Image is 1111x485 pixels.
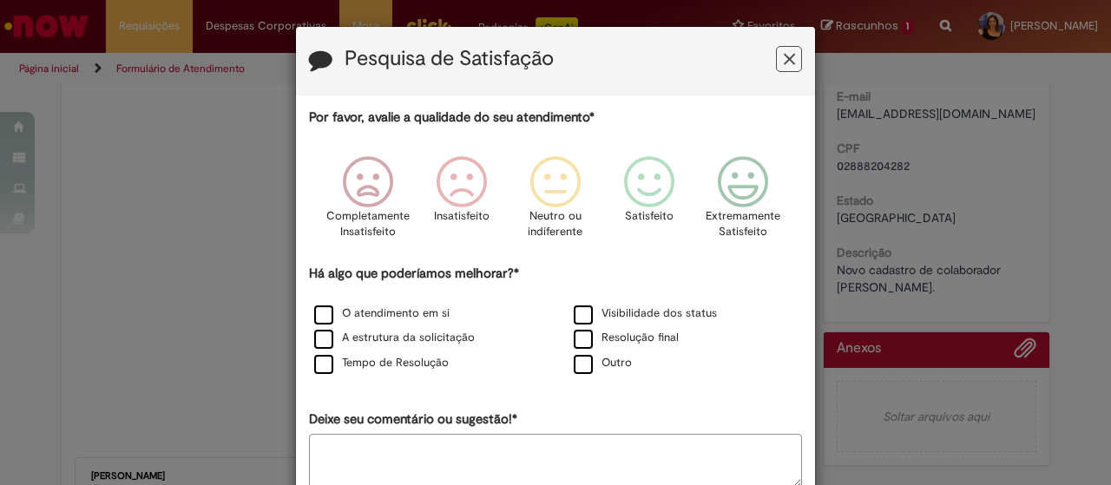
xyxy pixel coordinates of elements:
p: Extremamente Satisfeito [706,208,780,240]
label: Deixe seu comentário ou sugestão!* [309,410,517,429]
label: Resolução final [574,330,679,346]
label: A estrutura da solicitação [314,330,475,346]
label: O atendimento em si [314,305,450,322]
div: Há algo que poderíamos melhorar?* [309,265,802,377]
label: Outro [574,355,632,371]
label: Visibilidade dos status [574,305,717,322]
div: Neutro ou indiferente [511,143,600,262]
label: Tempo de Resolução [314,355,449,371]
label: Pesquisa de Satisfação [345,48,554,70]
p: Completamente Insatisfeito [326,208,410,240]
p: Neutro ou indiferente [524,208,587,240]
div: Satisfeito [605,143,694,262]
div: Insatisfeito [417,143,506,262]
p: Satisfeito [625,208,674,225]
div: Extremamente Satisfeito [699,143,787,262]
p: Insatisfeito [434,208,490,225]
label: Por favor, avalie a qualidade do seu atendimento* [309,108,595,127]
div: Completamente Insatisfeito [323,143,411,262]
